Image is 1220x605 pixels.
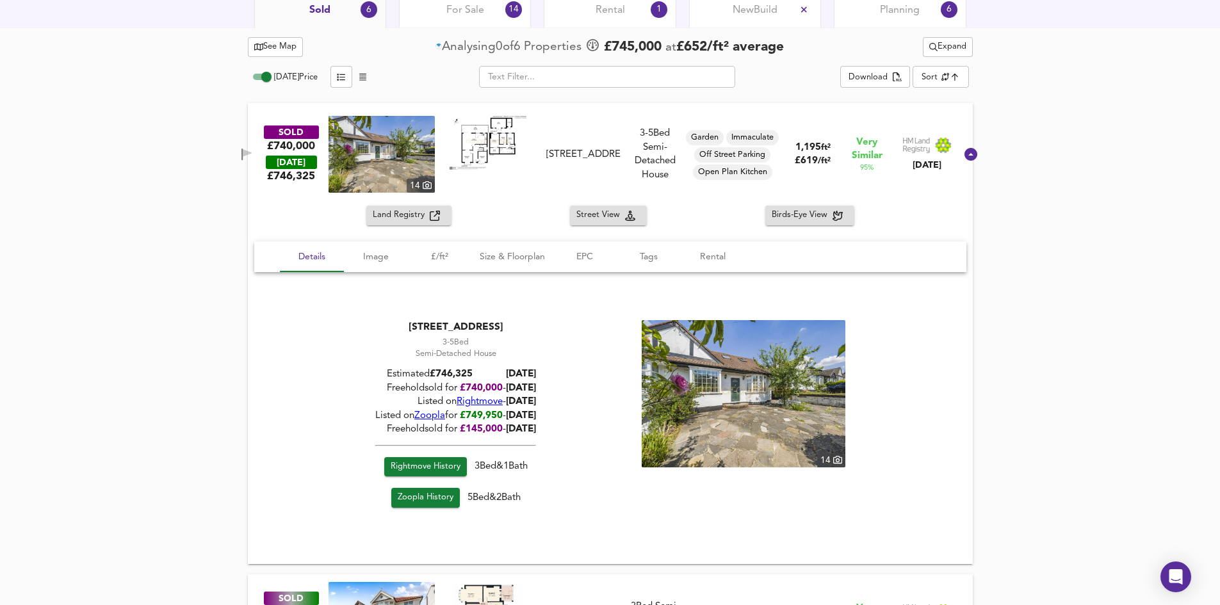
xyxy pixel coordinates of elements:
div: Garden [686,130,724,145]
button: Download [840,66,910,88]
span: Rightmove History [390,459,460,474]
span: Tags [624,249,673,265]
span: 95 % [860,163,874,173]
div: split button [840,66,910,88]
div: Immaculate [726,130,779,145]
span: Very Similar [852,136,882,163]
a: Zoopla [414,411,445,421]
span: 6 [514,38,521,56]
span: 0 [496,38,503,56]
span: £749,950 [460,411,503,421]
img: Floorplan [450,116,526,170]
span: Immaculate [726,132,779,143]
span: £ 619 [795,156,831,166]
span: EPC [560,249,609,265]
div: 5 Bed & 2 Bath [375,488,536,513]
img: property thumbnail [642,320,845,467]
span: Zoopla History [397,490,453,505]
span: Garden [686,132,724,143]
a: Rightmove [457,397,503,407]
span: Details [288,249,336,265]
div: Freehold sold for - [375,382,536,395]
div: Off Street Parking [694,147,770,163]
a: Rightmove History [384,456,466,476]
span: Rental [688,249,737,265]
span: [DATE] [506,411,536,421]
span: Off Street Parking [694,149,770,161]
b: [DATE] [506,369,536,379]
span: £ 746,325 [267,169,315,183]
span: New Build [733,3,777,17]
span: For Sale [446,3,484,17]
div: SOLD£740,000 [DATE]£746,325property thumbnail 14 Floorplan[STREET_ADDRESS]3-5Bed Semi-Detached Ho... [248,103,973,206]
div: Rightmove thinks this is a 3 bed but Zoopla states 5 bed, so we're showing you both here [626,127,684,140]
span: Open Plan Kitchen [693,166,772,178]
div: [STREET_ADDRESS] [375,320,536,334]
span: Planning [880,3,920,17]
span: [DATE] Price [274,73,318,81]
div: [STREET_ADDRESS] [546,148,621,161]
span: £ 145,000 [460,424,503,434]
span: Image [352,249,400,265]
span: Expand [929,40,966,54]
span: £ 746,325 [430,369,473,379]
img: Land Registry [902,137,952,154]
span: Sold [309,3,330,17]
a: property thumbnail 14 [329,116,435,193]
div: SOLD£740,000 [DATE]£746,325property thumbnail 14 Floorplan[STREET_ADDRESS]3-5Bed Semi-Detached Ho... [248,206,973,564]
div: 3 Bed & 1 Bath [375,456,536,488]
a: property thumbnail 14 [642,320,845,467]
span: at [665,42,676,54]
div: Rightmove thinks this is a 3 bed but Zoopla states 5 bed, so we're showing you both here [375,337,536,348]
div: Semi-Detached House [626,127,684,182]
span: Rental [596,3,625,17]
button: Land Registry [366,206,451,225]
div: Estimated [375,367,536,381]
span: £/ft² [416,249,464,265]
button: See Map [248,37,304,57]
div: Freehold sold for - [375,423,536,436]
svg: Show Details [963,147,979,162]
div: of Propert ies [435,38,585,56]
span: 1,195 [795,143,821,152]
div: 14 [817,453,845,467]
div: Listed on - [375,395,536,408]
div: Open Intercom Messenger [1160,561,1191,592]
span: Birds-Eye View [772,208,833,223]
div: 6 [360,1,378,19]
span: / ft² [818,157,831,165]
span: Land Registry [373,208,430,223]
span: Street View [576,208,625,223]
span: [DATE] [506,424,536,434]
div: Sort [913,66,968,88]
button: Birds-Eye View [765,206,854,225]
span: £ 740,000 [460,383,503,393]
div: split button [923,37,973,57]
span: ft² [821,143,831,152]
div: [DATE] [266,156,317,169]
div: SOLD [264,592,319,605]
div: £740,000 [267,139,315,153]
input: Text Filter... [479,66,735,88]
div: Analysing [442,38,496,56]
div: Sort [922,71,938,83]
div: Download [849,70,888,85]
div: SOLD [264,125,319,139]
div: Open Plan Kitchen [693,165,772,180]
img: property thumbnail [329,116,435,193]
button: Expand [923,37,973,57]
span: £ 652 / ft² average [676,40,784,54]
span: £ 745,000 [604,38,662,57]
div: 14 [407,179,435,193]
div: Semi-Detached House [375,337,536,360]
span: Size & Floorplan [480,249,545,265]
span: [DATE] [506,397,536,407]
a: Zoopla History [391,488,459,508]
span: See Map [254,40,297,54]
span: [DATE] [506,383,536,393]
div: Listed on for - [375,409,536,423]
div: [DATE] [902,159,952,172]
button: Street View [570,206,647,225]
